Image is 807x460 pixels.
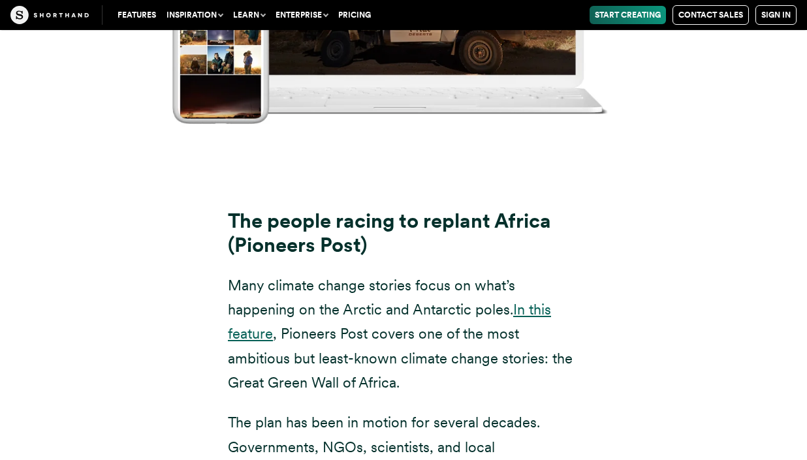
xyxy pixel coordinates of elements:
[270,6,333,24] button: Enterprise
[161,6,228,24] button: Inspiration
[228,6,270,24] button: Learn
[228,273,579,395] p: Many climate change stories focus on what’s happening on the Arctic and Antarctic poles. , Pionee...
[10,6,89,24] img: The Craft
[672,5,749,25] a: Contact Sales
[755,5,797,25] a: Sign in
[333,6,376,24] a: Pricing
[590,6,666,24] a: Start Creating
[228,209,551,257] strong: The people racing to replant Africa (Pioneers Post)
[112,6,161,24] a: Features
